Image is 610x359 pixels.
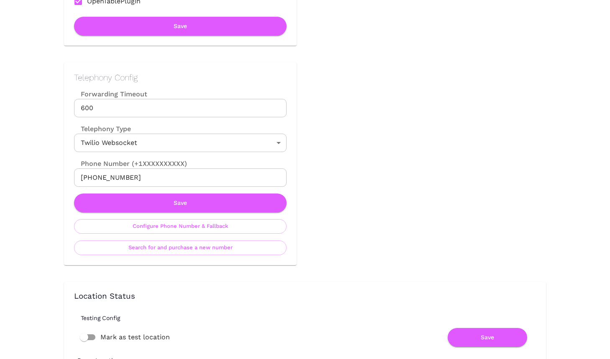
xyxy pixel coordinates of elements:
[448,328,527,347] button: Save
[74,89,287,99] label: Forwarding Timeout
[74,134,287,152] div: Twilio Websocket
[100,332,170,342] span: Mark as test location
[74,292,536,301] h3: Location Status
[74,124,131,134] label: Telephony Type
[74,72,287,83] h2: Telephony Config
[81,315,543,321] h6: Testing Config
[74,159,287,168] label: Phone Number (+1XXXXXXXXXX)
[74,219,287,234] button: Configure Phone Number & Fallback
[74,194,287,212] button: Save
[74,17,287,36] button: Save
[74,240,287,255] button: Search for and purchase a new number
